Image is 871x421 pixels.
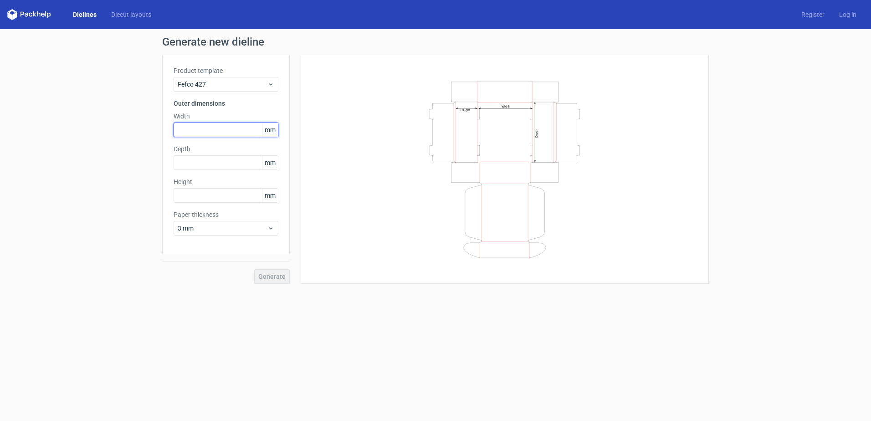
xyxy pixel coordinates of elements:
span: 3 mm [178,224,267,233]
label: Height [174,177,278,186]
text: Width [502,104,510,108]
a: Log in [832,10,864,19]
text: Height [461,108,470,112]
h3: Outer dimensions [174,99,278,108]
label: Depth [174,144,278,154]
a: Register [794,10,832,19]
span: Fefco 427 [178,80,267,89]
span: mm [262,123,278,137]
label: Width [174,112,278,121]
a: Dielines [66,10,104,19]
label: Paper thickness [174,210,278,219]
h1: Generate new dieline [162,36,709,47]
a: Diecut layouts [104,10,159,19]
span: mm [262,189,278,202]
label: Product template [174,66,278,75]
text: Depth [535,129,538,137]
span: mm [262,156,278,169]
